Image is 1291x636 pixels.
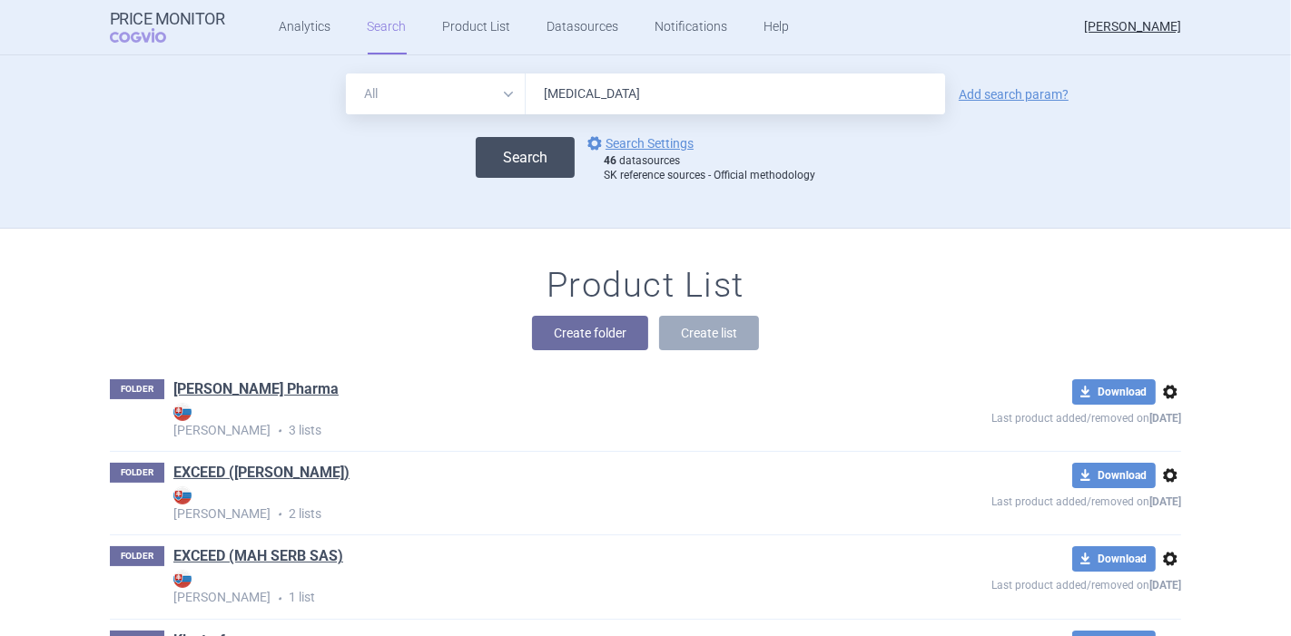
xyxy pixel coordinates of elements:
a: [PERSON_NAME] Pharma [173,379,339,399]
div: datasources SK reference sources - Official methodology [604,154,815,182]
a: EXCEED ([PERSON_NAME]) [173,463,350,483]
h1: EXCEED (MAH SERB SAS) [173,546,343,570]
strong: [PERSON_NAME] [173,570,860,604]
strong: [DATE] [1149,579,1181,592]
img: SK [173,486,192,504]
h1: EXCEED (MAH Hansa) [173,463,350,486]
i: • [271,505,289,523]
strong: [DATE] [1149,412,1181,425]
p: 3 lists [173,403,860,440]
a: EXCEED (MAH SERB SAS) [173,546,343,566]
button: Download [1072,379,1156,405]
strong: 46 [604,154,616,167]
strong: Price Monitor [110,10,225,28]
p: Last product added/removed on [860,488,1181,511]
a: Search Settings [584,132,694,154]
p: Last product added/removed on [860,405,1181,427]
h1: Product List [547,265,744,307]
img: SK [173,570,192,588]
a: Price MonitorCOGVIO [110,10,225,44]
strong: [PERSON_NAME] [173,403,860,437]
p: FOLDER [110,546,164,566]
strong: [PERSON_NAME] [173,486,860,521]
button: Download [1072,546,1156,572]
p: 1 list [173,570,860,607]
h1: ELVA Pharma [173,379,339,403]
button: Create folder [532,316,648,350]
strong: [DATE] [1149,495,1181,508]
i: • [271,590,289,608]
button: Search [476,137,575,178]
p: FOLDER [110,463,164,483]
button: Create list [659,316,759,350]
span: COGVIO [110,28,192,43]
img: SK [173,403,192,421]
a: Add search param? [959,88,1069,101]
p: FOLDER [110,379,164,399]
p: Last product added/removed on [860,572,1181,594]
i: • [271,422,289,440]
p: 2 lists [173,486,860,523]
button: Download [1072,463,1156,488]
